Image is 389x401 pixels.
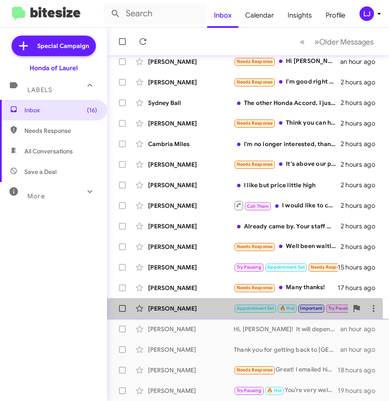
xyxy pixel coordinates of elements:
div: [PERSON_NAME] [148,119,234,128]
div: 15 hours ago [338,263,382,272]
span: Labels [27,86,52,94]
div: [PERSON_NAME] [148,242,234,251]
div: I like but price little high [234,181,341,189]
div: [PERSON_NAME] [148,345,234,354]
div: [PERSON_NAME] [148,284,234,292]
div: The other Honda Accord, I just felt it was too high for the pricing, and not interested in that s... [234,99,341,107]
input: Search [104,3,207,24]
div: It's above our price range! Thanks though. [234,159,341,169]
button: Previous [295,33,310,51]
div: [PERSON_NAME] [148,386,234,395]
div: 2 hours ago [341,99,382,107]
div: [PERSON_NAME] [148,325,234,333]
span: Needs Response [237,244,273,249]
span: Save a Deal [24,168,56,176]
div: 18 hours ago [338,366,382,374]
div: Hi, [PERSON_NAME]! It will depend on your credit and where you want your payments to be. [234,325,340,333]
div: [PERSON_NAME] [148,222,234,230]
div: 2 hours ago [341,181,382,189]
span: Needs Response [311,264,347,270]
span: Inbox [24,106,97,114]
div: an hour ago [340,345,382,354]
span: Needs Response [237,59,273,64]
div: [PERSON_NAME] [148,201,234,210]
div: [PERSON_NAME] [148,78,234,87]
span: « [300,36,305,47]
span: Try Pausing [328,305,353,311]
div: 2 hours ago [341,140,382,148]
span: Needs Response [24,126,97,135]
span: 🔥 Hot [267,388,282,393]
div: I would like to come, but I don't think that right now it will work out for me to get a vehicle [234,200,341,211]
div: 2 hours ago [341,201,382,210]
span: Special Campaign [37,42,89,50]
div: [PERSON_NAME] [148,57,234,66]
span: Needs Response [237,162,273,167]
div: I'm no longer interested, thank you! [234,140,341,148]
span: Needs Response [237,367,273,373]
span: Appointment Set [267,264,305,270]
span: Important [300,305,322,311]
div: You’re very welcome😊 [234,386,338,395]
span: (16) [87,106,97,114]
div: 2 hours ago [341,242,382,251]
div: Hi [PERSON_NAME], I stopped by [DATE] to check them out. I am a year out on my current lease (mat... [234,57,340,66]
span: » [315,36,319,47]
div: Sydney Ball [148,99,234,107]
div: LJ [359,6,374,21]
span: All Conversations [24,147,73,156]
div: Out of town. What's your earliest time [DATE][DATE]? [234,303,348,313]
a: Special Campaign [12,36,96,56]
div: 2 hours ago [341,78,382,87]
div: Many thanks! [234,283,338,293]
button: Next [309,33,379,51]
div: Honda of Laurel [30,64,78,72]
div: an hour ago [340,57,382,66]
span: More [27,192,45,200]
div: Cambria Miles [148,140,234,148]
div: [PERSON_NAME] [148,263,234,272]
div: Thank you for getting back to [GEOGRAPHIC_DATA]. We look forward to working with you when you are... [234,345,340,354]
span: Needs Response [237,79,273,85]
div: 2 hours ago [341,222,382,230]
span: Older Messages [319,37,374,47]
div: Already came by. Your staff was excellent, but we could not come to terms on a price. [234,222,341,230]
span: Call Them [247,203,269,209]
div: [PERSON_NAME] [148,304,234,313]
div: Well been waiting did a credit report and they been trying to see if they can get me approved cau... [234,242,341,251]
nav: Page navigation example [295,33,379,51]
div: [PERSON_NAME] [148,366,234,374]
div: 17 hours ago [338,284,382,292]
span: Appointment Set [237,305,274,311]
span: 🔥 Hot [280,305,294,311]
div: Hi [PERSON_NAME], yeah 30k is really my upper limit and I wanted to be able to shop around for th... [234,262,338,272]
div: [PERSON_NAME] [148,160,234,169]
div: 19 hours ago [338,386,382,395]
a: Profile [319,3,352,28]
span: Try Pausing [237,388,261,393]
div: Great! I emailed him a day or two ago with the same specific offer I just gave you by text but ha... [234,365,338,375]
a: Insights [281,3,319,28]
div: I'm good right now [PERSON_NAME], please take me off the contact list and I will reach out to you... [234,77,341,87]
div: Think you can help me out [PERSON_NAME] like I said I really like the red black edition but for s... [234,118,341,128]
a: Calendar [238,3,281,28]
span: Try Pausing [237,264,261,270]
div: 2 hours ago [341,160,382,169]
a: Inbox [207,3,238,28]
button: LJ [352,6,380,21]
div: [PERSON_NAME] [148,181,234,189]
span: Needs Response [237,120,273,126]
div: an hour ago [340,325,382,333]
span: Needs Response [237,285,273,290]
div: 2 hours ago [341,119,382,128]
